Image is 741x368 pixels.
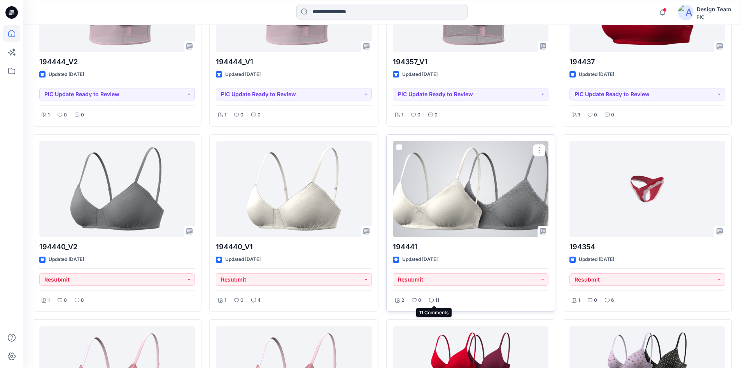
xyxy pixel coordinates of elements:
[393,241,548,252] p: 194441
[216,56,371,67] p: 194444_V1
[39,141,195,237] a: 194440_V2
[81,111,84,119] p: 0
[417,111,420,119] p: 0
[697,14,731,20] div: PIC
[569,56,725,67] p: 194437
[402,70,438,79] p: Updated [DATE]
[569,241,725,252] p: 194354
[39,56,195,67] p: 194444_V2
[224,296,226,305] p: 1
[435,296,439,305] p: 11
[579,255,614,264] p: Updated [DATE]
[402,255,438,264] p: Updated [DATE]
[678,5,694,20] img: avatar
[64,111,67,119] p: 0
[64,296,67,305] p: 0
[216,241,371,252] p: 194440_V1
[81,296,84,305] p: 8
[611,296,614,305] p: 6
[418,296,421,305] p: 0
[48,296,50,305] p: 1
[225,70,261,79] p: Updated [DATE]
[578,296,580,305] p: 1
[594,111,597,119] p: 0
[393,141,548,237] a: 194441
[240,111,243,119] p: 0
[49,255,84,264] p: Updated [DATE]
[401,296,404,305] p: 2
[216,141,371,237] a: 194440_V1
[39,241,195,252] p: 194440_V2
[569,141,725,237] a: 194354
[48,111,50,119] p: 1
[697,5,731,14] div: Design Team
[611,111,614,119] p: 0
[258,296,261,305] p: 4
[594,296,597,305] p: 0
[579,70,614,79] p: Updated [DATE]
[240,296,243,305] p: 0
[434,111,438,119] p: 0
[393,56,548,67] p: 194357_V1
[578,111,580,119] p: 1
[49,70,84,79] p: Updated [DATE]
[401,111,403,119] p: 1
[224,111,226,119] p: 1
[225,255,261,264] p: Updated [DATE]
[258,111,261,119] p: 0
